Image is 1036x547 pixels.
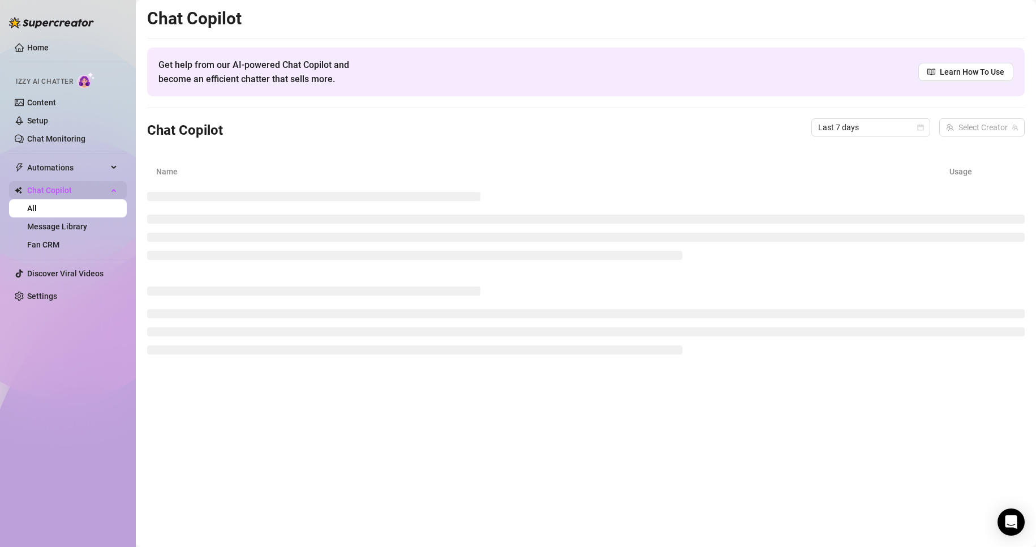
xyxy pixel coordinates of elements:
[998,508,1025,536] div: Open Intercom Messenger
[918,63,1013,81] a: Learn How To Use
[15,163,24,172] span: thunderbolt
[15,186,22,194] img: Chat Copilot
[949,165,1016,178] article: Usage
[940,66,1004,78] span: Learn How To Use
[16,76,73,87] span: Izzy AI Chatter
[27,159,108,177] span: Automations
[917,124,924,131] span: calendar
[158,58,376,86] span: Get help from our AI-powered Chat Copilot and become an efficient chatter that sells more.
[818,119,923,136] span: Last 7 days
[27,181,108,199] span: Chat Copilot
[27,134,85,143] a: Chat Monitoring
[27,292,57,301] a: Settings
[1012,124,1018,131] span: team
[927,68,935,76] span: read
[27,43,49,52] a: Home
[27,222,87,231] a: Message Library
[27,240,59,249] a: Fan CRM
[27,204,37,213] a: All
[9,17,94,28] img: logo-BBDzfeDw.svg
[27,269,104,278] a: Discover Viral Videos
[27,98,56,107] a: Content
[78,72,95,88] img: AI Chatter
[27,116,48,125] a: Setup
[147,122,223,140] h3: Chat Copilot
[147,8,1025,29] h2: Chat Copilot
[156,165,949,178] article: Name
